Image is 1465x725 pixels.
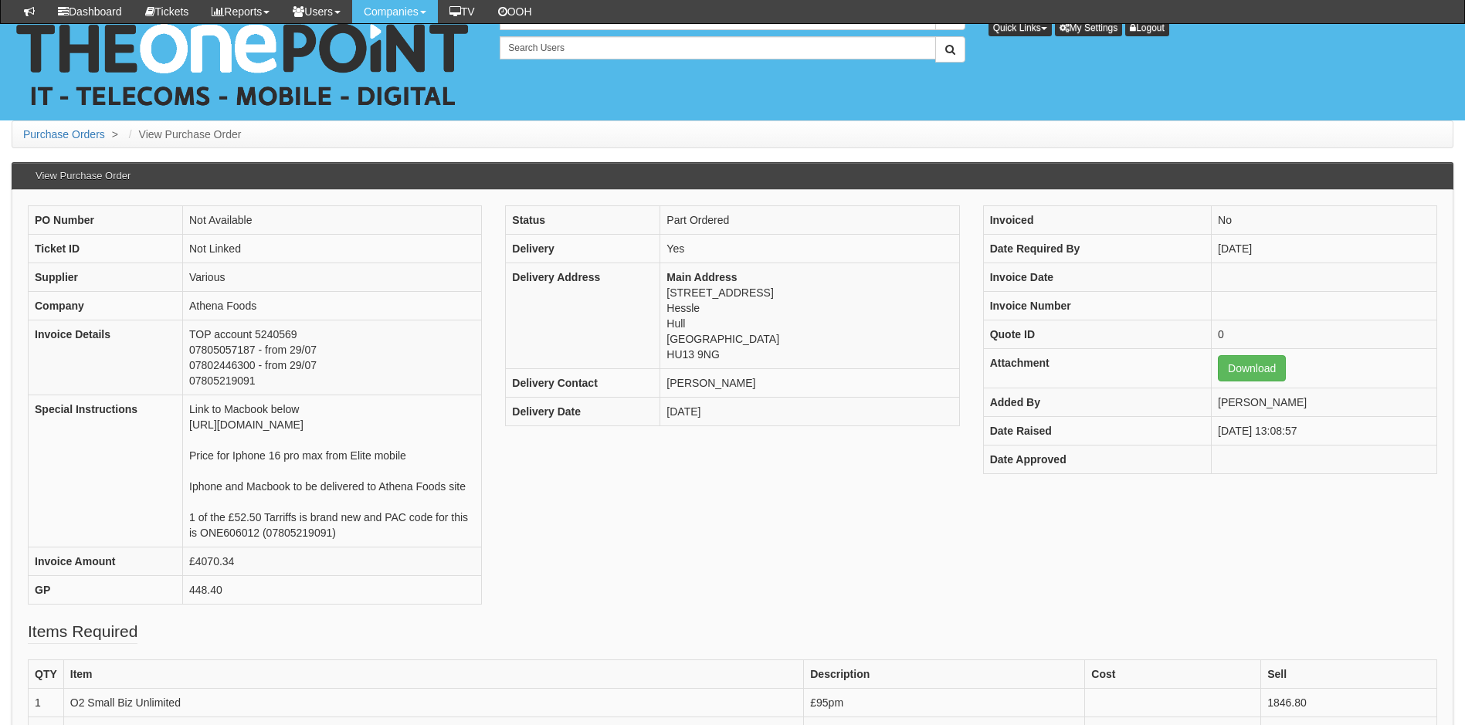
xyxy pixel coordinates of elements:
[660,369,959,398] td: [PERSON_NAME]
[125,127,242,142] li: View Purchase Order
[660,398,959,426] td: [DATE]
[660,235,959,263] td: Yes
[1261,689,1437,717] td: 1846.80
[29,263,183,292] th: Supplier
[28,620,137,644] legend: Items Required
[183,292,482,320] td: Athena Foods
[983,388,1211,417] th: Added By
[1055,19,1123,36] a: My Settings
[29,292,183,320] th: Company
[1212,388,1437,417] td: [PERSON_NAME]
[183,547,482,576] td: £4070.34
[983,417,1211,446] th: Date Raised
[500,36,935,59] input: Search Users
[1212,417,1437,446] td: [DATE] 13:08:57
[1212,320,1437,349] td: 0
[108,128,122,141] span: >
[63,660,803,689] th: Item
[29,206,183,235] th: PO Number
[804,660,1085,689] th: Description
[983,292,1211,320] th: Invoice Number
[1212,206,1437,235] td: No
[666,271,737,283] b: Main Address
[989,19,1052,36] button: Quick Links
[29,395,183,547] th: Special Instructions
[63,689,803,717] td: O2 Small Biz Unlimited
[183,395,482,547] td: Link to Macbook below [URL][DOMAIN_NAME] Price for Iphone 16 pro max from Elite mobile Iphone and...
[183,320,482,395] td: TOP account 5240569 07805057187 - from 29/07 07802446300 - from 29/07 07805219091
[29,689,64,717] td: 1
[983,235,1211,263] th: Date Required By
[183,206,482,235] td: Not Available
[28,163,138,189] h3: View Purchase Order
[1218,355,1286,381] a: Download
[29,576,183,605] th: GP
[183,576,482,605] td: 448.40
[983,320,1211,349] th: Quote ID
[29,660,64,689] th: QTY
[1085,660,1261,689] th: Cost
[983,349,1211,388] th: Attachment
[23,128,105,141] a: Purchase Orders
[29,547,183,576] th: Invoice Amount
[1261,660,1437,689] th: Sell
[983,206,1211,235] th: Invoiced
[983,263,1211,292] th: Invoice Date
[183,235,482,263] td: Not Linked
[983,446,1211,474] th: Date Approved
[1125,19,1169,36] a: Logout
[804,689,1085,717] td: £95pm
[660,206,959,235] td: Part Ordered
[506,369,660,398] th: Delivery Contact
[506,206,660,235] th: Status
[506,263,660,369] th: Delivery Address
[1212,235,1437,263] td: [DATE]
[29,320,183,395] th: Invoice Details
[506,235,660,263] th: Delivery
[183,263,482,292] td: Various
[29,235,183,263] th: Ticket ID
[660,263,959,369] td: [STREET_ADDRESS] Hessle Hull [GEOGRAPHIC_DATA] HU13 9NG
[506,398,660,426] th: Delivery Date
